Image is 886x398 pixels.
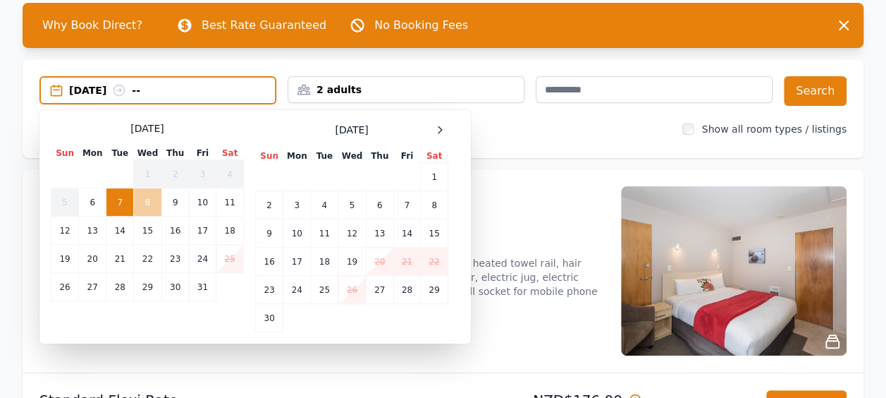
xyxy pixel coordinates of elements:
[79,147,106,160] th: Mon
[130,121,164,135] span: [DATE]
[366,191,393,219] td: 6
[421,276,448,304] td: 29
[256,191,283,219] td: 2
[79,188,106,217] td: 6
[256,150,283,163] th: Sun
[256,276,283,304] td: 23
[421,163,448,191] td: 1
[366,276,393,304] td: 27
[161,245,189,273] td: 23
[256,219,283,248] td: 9
[421,191,448,219] td: 8
[421,150,448,163] th: Sat
[338,219,366,248] td: 12
[283,219,311,248] td: 10
[311,276,338,304] td: 25
[134,147,161,160] th: Wed
[216,188,244,217] td: 11
[283,191,311,219] td: 3
[189,245,216,273] td: 24
[374,17,468,34] p: No Booking Fees
[335,123,368,137] span: [DATE]
[189,147,216,160] th: Fri
[366,248,393,276] td: 20
[134,245,161,273] td: 22
[311,248,338,276] td: 18
[51,273,79,301] td: 26
[79,217,106,245] td: 13
[189,160,216,188] td: 3
[202,17,326,34] p: Best Rate Guaranteed
[134,160,161,188] td: 1
[31,11,154,40] span: Why Book Direct?
[51,217,79,245] td: 12
[393,276,420,304] td: 28
[338,276,366,304] td: 26
[134,217,161,245] td: 15
[106,147,134,160] th: Tue
[393,248,420,276] td: 21
[106,188,134,217] td: 7
[69,83,275,97] div: [DATE] --
[216,217,244,245] td: 18
[393,191,420,219] td: 7
[106,245,134,273] td: 21
[311,219,338,248] td: 11
[161,147,189,160] th: Thu
[393,150,420,163] th: Fri
[338,248,366,276] td: 19
[51,147,79,160] th: Sun
[216,245,244,273] td: 25
[106,217,134,245] td: 14
[189,273,216,301] td: 31
[283,150,311,163] th: Mon
[134,188,161,217] td: 8
[366,219,393,248] td: 13
[134,273,161,301] td: 29
[161,188,189,217] td: 9
[311,191,338,219] td: 4
[288,83,524,97] div: 2 adults
[283,276,311,304] td: 24
[784,76,847,106] button: Search
[311,150,338,163] th: Tue
[51,245,79,273] td: 19
[338,150,366,163] th: Wed
[216,147,244,160] th: Sat
[51,188,79,217] td: 5
[106,273,134,301] td: 28
[161,217,189,245] td: 16
[256,248,283,276] td: 16
[189,188,216,217] td: 10
[161,273,189,301] td: 30
[421,219,448,248] td: 15
[79,273,106,301] td: 27
[366,150,393,163] th: Thu
[702,123,847,135] label: Show all room types / listings
[338,191,366,219] td: 5
[283,248,311,276] td: 17
[393,219,420,248] td: 14
[161,160,189,188] td: 2
[79,245,106,273] td: 20
[256,304,283,332] td: 30
[216,160,244,188] td: 4
[189,217,216,245] td: 17
[421,248,448,276] td: 22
